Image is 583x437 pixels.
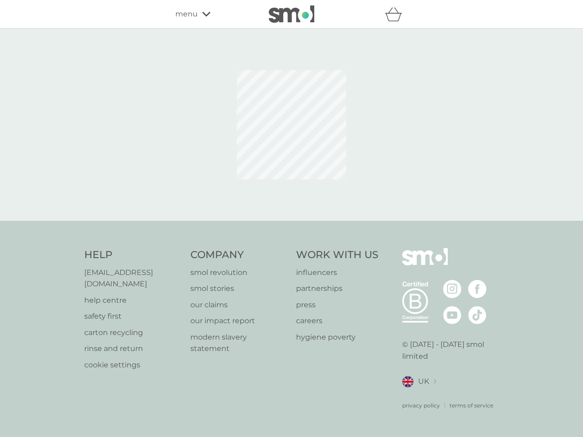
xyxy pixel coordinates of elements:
a: our impact report [190,315,287,327]
img: visit the smol Tiktok page [468,306,486,324]
a: terms of service [450,401,493,410]
span: UK [418,376,429,387]
a: safety first [84,310,181,322]
a: our claims [190,299,287,311]
img: visit the smol Facebook page [468,280,486,298]
a: rinse and return [84,343,181,355]
span: menu [175,8,198,20]
img: smol [402,248,448,279]
a: smol stories [190,283,287,295]
a: careers [296,315,378,327]
a: influencers [296,267,378,279]
h4: Help [84,248,181,262]
a: cookie settings [84,359,181,371]
img: select a new location [434,379,436,384]
h4: Company [190,248,287,262]
a: modern slavery statement [190,331,287,355]
img: UK flag [402,376,414,387]
a: hygiene poverty [296,331,378,343]
img: visit the smol Instagram page [443,280,461,298]
a: partnerships [296,283,378,295]
a: privacy policy [402,401,440,410]
a: help centre [84,295,181,306]
a: press [296,299,378,311]
img: visit the smol Youtube page [443,306,461,324]
img: smol [269,5,314,23]
h4: Work With Us [296,248,378,262]
a: [EMAIL_ADDRESS][DOMAIN_NAME] [84,267,181,290]
a: carton recycling [84,327,181,339]
a: smol revolution [190,267,287,279]
div: basket [385,5,408,23]
p: © [DATE] - [DATE] smol limited [402,339,499,362]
